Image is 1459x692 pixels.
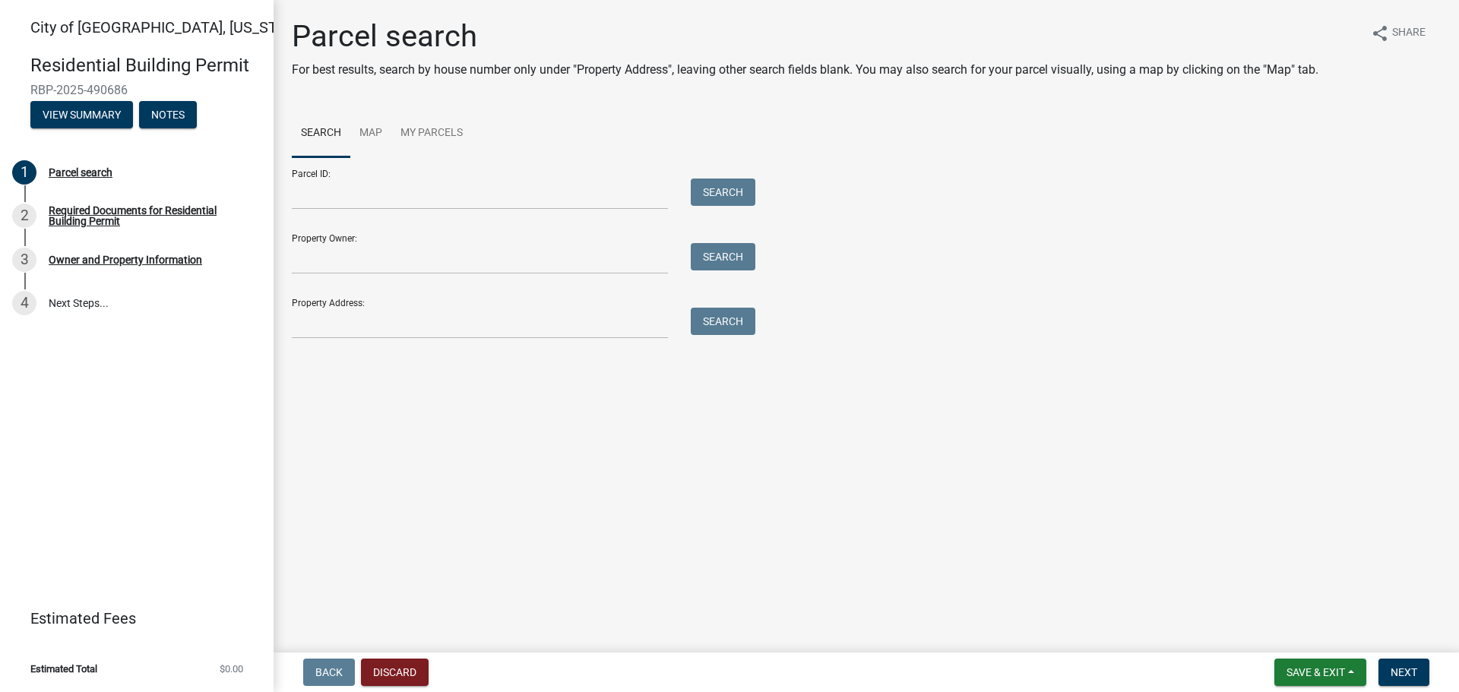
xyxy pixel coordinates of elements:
[1378,659,1429,686] button: Next
[12,248,36,272] div: 3
[1287,666,1345,678] span: Save & Exit
[303,659,355,686] button: Back
[1391,666,1417,678] span: Next
[292,109,350,158] a: Search
[30,664,97,674] span: Estimated Total
[691,308,755,335] button: Search
[691,179,755,206] button: Search
[30,55,261,77] h4: Residential Building Permit
[361,659,429,686] button: Discard
[30,109,133,122] wm-modal-confirm: Summary
[1392,24,1426,43] span: Share
[30,101,133,128] button: View Summary
[1274,659,1366,686] button: Save & Exit
[350,109,391,158] a: Map
[12,603,249,634] a: Estimated Fees
[12,204,36,228] div: 2
[30,83,243,97] span: RBP-2025-490686
[139,109,197,122] wm-modal-confirm: Notes
[391,109,472,158] a: My Parcels
[12,291,36,315] div: 4
[1359,18,1438,48] button: shareShare
[292,61,1318,79] p: For best results, search by house number only under "Property Address", leaving other search fiel...
[49,254,202,265] div: Owner and Property Information
[12,160,36,185] div: 1
[1371,24,1389,43] i: share
[220,664,243,674] span: $0.00
[30,18,307,36] span: City of [GEOGRAPHIC_DATA], [US_STATE]
[49,167,112,178] div: Parcel search
[691,243,755,270] button: Search
[292,18,1318,55] h1: Parcel search
[49,205,249,226] div: Required Documents for Residential Building Permit
[139,101,197,128] button: Notes
[315,666,343,678] span: Back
